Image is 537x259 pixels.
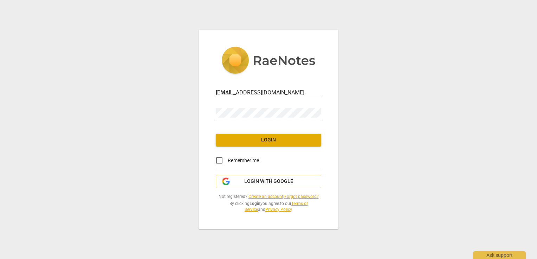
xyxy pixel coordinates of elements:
[248,194,283,199] a: Create an account
[221,47,316,75] img: 5ac2273c67554f335776073100b6d88f.svg
[216,194,321,200] span: Not registered? |
[265,207,292,212] a: Privacy Policy
[216,134,321,146] button: Login
[245,201,308,212] a: Terms of Service
[228,157,259,164] span: Remember me
[473,251,526,259] div: Ask support
[216,201,321,212] span: By clicking you agree to our and .
[250,201,260,206] b: Login
[216,175,321,188] button: Login with Google
[244,178,293,185] span: Login with Google
[221,137,316,144] span: Login
[284,194,319,199] a: Forgot password?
